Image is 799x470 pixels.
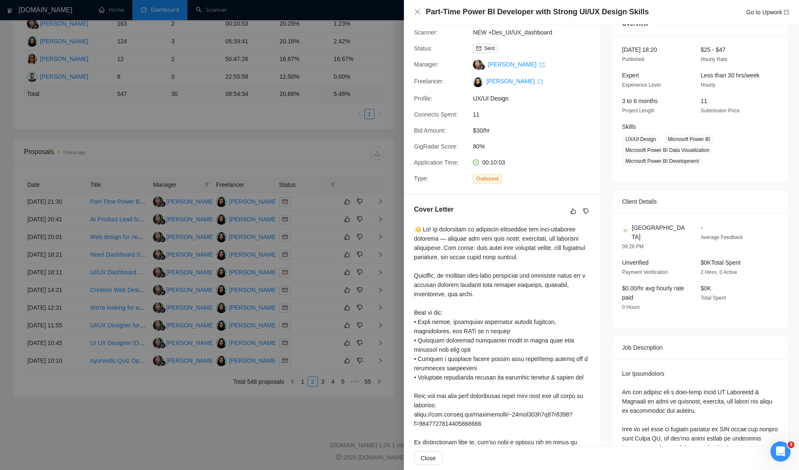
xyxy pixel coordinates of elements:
button: like [568,206,578,216]
span: Hourly Rate [701,56,727,62]
span: [DATE] 18:20 [622,46,657,53]
span: 2 Hires, 0 Active [701,269,737,275]
span: UX/UI Design [473,94,599,103]
span: $25 - $47 [701,46,725,53]
iframe: Intercom live chat [770,441,791,462]
span: Application Time: [414,159,459,166]
span: [GEOGRAPHIC_DATA] [632,223,687,242]
span: Microsoft Power BI [665,135,714,144]
div: Job Description [622,336,778,359]
a: [PERSON_NAME] export [486,78,543,85]
span: GigRadar Score: [414,143,458,150]
a: NEW +Des_UI/UX_dashboard [473,29,552,36]
img: c1l1nZvI3UIHgAuA_ldIjSi35QMRBboxqQskUjWg5Xobf359rfMDZ_GvNi7qIphEgi [473,77,483,87]
span: Published [622,56,644,62]
span: dislike [583,208,589,215]
a: [PERSON_NAME] export [488,61,545,68]
span: close [414,8,421,15]
span: Microsoft Power BI Development [622,157,702,166]
span: $0.00/hr avg hourly rate paid [622,285,684,301]
span: $30/hr [473,126,599,135]
span: export [784,10,789,15]
span: like [570,208,576,215]
span: Skills [622,123,636,130]
span: Experience Level [622,82,661,88]
h4: Part-Time Power BI Developer with Strong UI/UX Design Skills [426,7,649,17]
span: Profile: [414,95,432,102]
button: Close [414,8,421,16]
span: 11 [701,98,707,104]
span: Sent [484,45,495,51]
span: Close [421,454,436,463]
button: dislike [581,206,591,216]
span: 3 [788,441,794,448]
span: - [701,224,703,231]
img: 🇨🇾 [622,228,628,234]
span: Freelancer: [414,78,444,85]
span: Unverified [622,259,649,266]
span: 3 to 6 months [622,98,658,104]
span: Microsoft Power BI Data Visualization [622,146,713,155]
span: 00:10:03 [482,159,505,166]
span: Expert [622,72,639,79]
span: Type: [414,175,428,182]
span: Less than 30 hrs/week [701,72,759,79]
span: export [538,79,543,84]
span: Bid Amount: [414,127,446,134]
span: clock-circle [473,159,479,165]
span: Scanner: [414,29,438,36]
span: Payment Verification [622,269,668,275]
span: Status: [414,45,432,52]
span: Average Feedback [701,234,743,240]
span: $0K [701,285,711,292]
span: Manager: [414,61,439,68]
span: Outbound [473,174,502,183]
span: $0K Total Spent [701,259,741,266]
button: Close [414,451,443,465]
span: export [540,62,545,67]
span: mail [476,46,481,51]
span: UX/UI Design [622,135,659,144]
img: gigradar-bm.png [479,64,485,70]
a: Go to Upworkexport [746,9,789,16]
div: Client Details [622,190,778,213]
span: Submission Price [701,108,740,114]
span: Connects Spent: [414,111,458,118]
h5: Cover Letter [414,204,454,215]
span: 09:26 PM [622,244,643,250]
span: Total Spent [701,295,726,301]
span: Project Length [622,108,654,114]
span: 0 Hours [622,304,640,310]
span: Hourly [701,82,715,88]
span: 11 [473,110,599,119]
span: 80% [473,142,599,151]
